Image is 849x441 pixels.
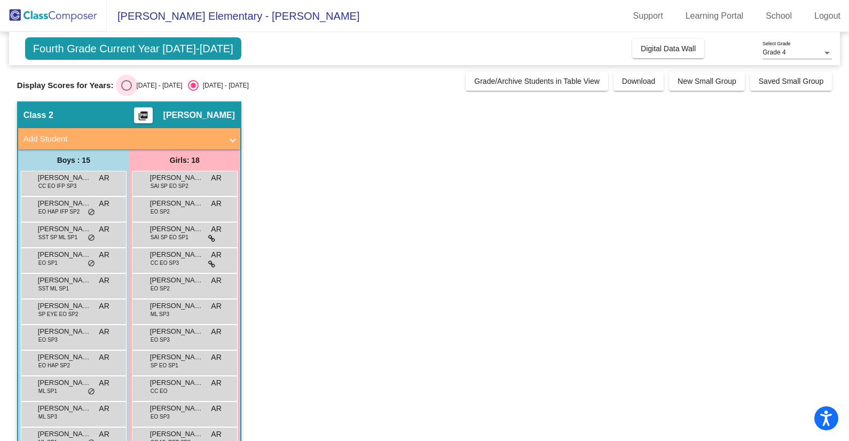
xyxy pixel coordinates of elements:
[38,233,77,241] span: SST SP ML SP1
[134,107,153,123] button: Print Students Details
[211,275,221,286] span: AR
[211,249,221,261] span: AR
[99,377,109,389] span: AR
[38,377,91,388] span: [PERSON_NAME]
[622,77,655,85] span: Download
[474,77,600,85] span: Grade/Archive Students in Table View
[150,249,203,260] span: [PERSON_NAME] [PERSON_NAME]
[150,224,203,234] span: [PERSON_NAME]
[614,72,664,91] button: Download
[150,275,203,286] span: [PERSON_NAME]
[211,198,221,209] span: AR
[759,77,823,85] span: Saved Small Group
[211,301,221,312] span: AR
[38,275,91,286] span: [PERSON_NAME]
[38,336,58,344] span: EO SP3
[38,172,91,183] span: [PERSON_NAME]
[38,182,77,190] span: CC EO IFP SP3
[151,208,170,216] span: EO SP2
[38,429,91,439] span: [PERSON_NAME]
[88,259,95,268] span: do_not_disturb_alt
[678,77,736,85] span: New Small Group
[38,387,57,395] span: ML SP1
[211,403,221,414] span: AR
[107,7,359,25] span: [PERSON_NAME] Elementary - [PERSON_NAME]
[99,198,109,209] span: AR
[38,198,91,209] span: [PERSON_NAME]
[132,81,182,90] div: [DATE] - [DATE]
[163,110,235,121] span: [PERSON_NAME]
[150,326,203,337] span: [PERSON_NAME][GEOGRAPHIC_DATA]
[121,80,248,91] mat-radio-group: Select an option
[38,249,91,260] span: [PERSON_NAME]
[88,234,95,242] span: do_not_disturb_alt
[38,326,91,337] span: [PERSON_NAME]
[99,352,109,363] span: AR
[38,259,58,267] span: EO SP1
[151,259,179,267] span: CC EO SP3
[669,72,745,91] button: New Small Group
[99,275,109,286] span: AR
[18,149,129,171] div: Boys : 15
[38,352,91,363] span: [PERSON_NAME]
[677,7,752,25] a: Learning Portal
[99,249,109,261] span: AR
[137,111,150,125] mat-icon: picture_as_pdf
[99,429,109,440] span: AR
[750,72,832,91] button: Saved Small Group
[150,198,203,209] span: [PERSON_NAME]
[150,377,203,388] span: [PERSON_NAME]
[757,7,800,25] a: School
[38,413,57,421] span: ML SP3
[211,377,221,389] span: AR
[151,233,188,241] span: SAI SP EO SP1
[23,110,53,121] span: Class 2
[211,172,221,184] span: AR
[625,7,672,25] a: Support
[150,403,203,414] span: [PERSON_NAME]
[99,403,109,414] span: AR
[88,388,95,396] span: do_not_disturb_alt
[151,361,178,369] span: SP EO SP1
[150,172,203,183] span: [PERSON_NAME]
[99,172,109,184] span: AR
[762,49,785,56] span: Grade 4
[151,413,170,421] span: EO SP3
[151,336,170,344] span: EO SP3
[199,81,249,90] div: [DATE] - [DATE]
[150,429,203,439] span: [PERSON_NAME]
[129,149,240,171] div: Girls: 18
[38,310,78,318] span: SP EYE EO SP2
[25,37,241,60] span: Fourth Grade Current Year [DATE]-[DATE]
[641,44,696,53] span: Digital Data Wall
[99,301,109,312] span: AR
[88,208,95,217] span: do_not_disturb_alt
[632,39,704,58] button: Digital Data Wall
[99,224,109,235] span: AR
[211,352,221,363] span: AR
[99,326,109,337] span: AR
[38,224,91,234] span: [PERSON_NAME]
[211,224,221,235] span: AR
[211,326,221,337] span: AR
[211,429,221,440] span: AR
[38,285,69,293] span: SST ML SP1
[38,208,80,216] span: EO HAP IFP SP2
[151,182,188,190] span: SAI SP EO SP2
[466,72,608,91] button: Grade/Archive Students in Table View
[17,81,114,90] span: Display Scores for Years:
[38,361,70,369] span: EO HAP SP2
[150,352,203,363] span: [PERSON_NAME]
[151,387,168,395] span: CC EO
[18,128,240,149] mat-expansion-panel-header: Add Student
[150,301,203,311] span: [PERSON_NAME]
[806,7,849,25] a: Logout
[38,301,91,311] span: [PERSON_NAME]
[23,133,222,145] mat-panel-title: Add Student
[38,403,91,414] span: [PERSON_NAME]
[151,285,170,293] span: EO SP2
[151,310,169,318] span: ML SP3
